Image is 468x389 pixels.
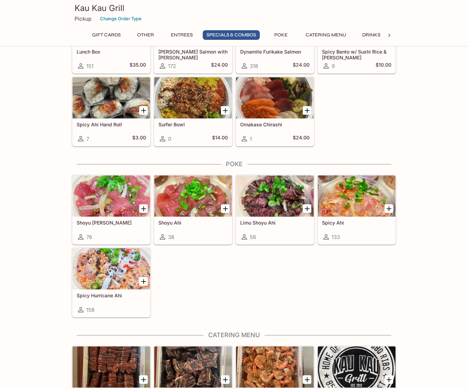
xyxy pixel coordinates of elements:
button: Catering Menu [302,30,350,40]
h5: $14.00 [212,135,228,143]
h5: [PERSON_NAME] Salmon with [PERSON_NAME] [158,49,228,60]
div: Shoyu Ginger Ahi [73,175,150,217]
div: 1/2 Pan Teriyaki Chicken [318,346,395,388]
button: Gift Cards [88,30,124,40]
button: Drinks [356,30,387,40]
div: 1/2 Pan BBQ Ribs [73,346,150,388]
span: 172 [168,63,176,69]
div: Shoyu Ahi [154,175,232,217]
button: Add Shoyu Ahi [221,204,230,213]
h5: $24.00 [293,135,310,143]
div: Spicy Ahi Hand Roll [73,77,150,118]
h5: $35.00 [130,62,146,70]
a: Spicy Hurricane Ahi158 [72,248,151,317]
h5: Shoyu Ahi [158,220,228,226]
h5: Spicy Ahi Hand Roll [77,122,146,127]
h5: Dynamite Furikake Salmon [240,49,310,55]
button: Add 1/2 Pan BBQ Ribs [139,375,148,384]
a: Shoyu [PERSON_NAME]76 [72,175,151,244]
span: 56 [250,234,256,240]
button: Add 1/2 Pan Teriyaki Chicken [385,375,393,384]
button: Add Omakase Chirashi [303,106,311,115]
h4: Poke [72,160,396,168]
div: Surfer Bowl [154,77,232,118]
button: Add Spicy Ahi [385,204,393,213]
button: Add 1/2 Pan Pulehu Beef Short Ribs [221,375,230,384]
a: Spicy Ahi133 [317,175,396,244]
h5: Spicy Ahi [322,220,391,226]
h5: Spicy Bento w/ Sushi Rice & [PERSON_NAME] [322,49,391,60]
h5: $10.00 [376,62,391,70]
span: 151 [86,63,93,69]
h5: Omakase Chirashi [240,122,310,127]
h5: Shoyu [PERSON_NAME] [77,220,146,226]
button: Poke [265,30,296,40]
div: Omakase Chirashi [236,77,314,118]
h3: Kau Kau Grill [75,3,393,13]
span: 7 [86,136,89,142]
button: Other [130,30,161,40]
a: Spicy Ahi Hand Roll7$3.00 [72,77,151,146]
a: Limu Shoyu Ahi56 [236,175,314,244]
p: Pickup [75,15,91,22]
button: Add 1/2 Pan Garlic Shrimp [303,375,311,384]
span: 318 [250,63,258,69]
span: 133 [332,234,340,240]
div: 1/2 Pan Pulehu Beef Short Ribs [154,346,232,388]
button: Add Spicy Hurricane Ahi [139,277,148,286]
h5: Surfer Bowl [158,122,228,127]
button: Add Shoyu Ginger Ahi [139,204,148,213]
a: Shoyu Ahi38 [154,175,232,244]
span: 0 [168,136,171,142]
h4: Catering Menu [72,331,396,339]
span: 9 [332,63,335,69]
button: Add Surfer Bowl [221,106,230,115]
span: 1 [250,136,252,142]
h5: Lunch Box [77,49,146,55]
a: Omakase Chirashi1$24.00 [236,77,314,146]
span: 76 [86,234,92,240]
h5: $24.00 [211,62,228,70]
button: Add Limu Shoyu Ahi [303,204,311,213]
div: Spicy Hurricane Ahi [73,248,150,289]
h5: $3.00 [132,135,146,143]
button: Add Spicy Ahi Hand Roll [139,106,148,115]
button: Specials & Combos [203,30,260,40]
button: Change Order Type [97,13,145,24]
span: 158 [86,307,94,313]
div: Spicy Ahi [318,175,395,217]
div: Limu Shoyu Ahi [236,175,314,217]
h5: Limu Shoyu Ahi [240,220,310,226]
div: 1/2 Pan Garlic Shrimp [236,346,314,388]
button: Entrees [166,30,197,40]
a: Surfer Bowl0$14.00 [154,77,232,146]
h5: $24.00 [293,62,310,70]
span: 38 [168,234,174,240]
h5: Spicy Hurricane Ahi [77,293,146,298]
